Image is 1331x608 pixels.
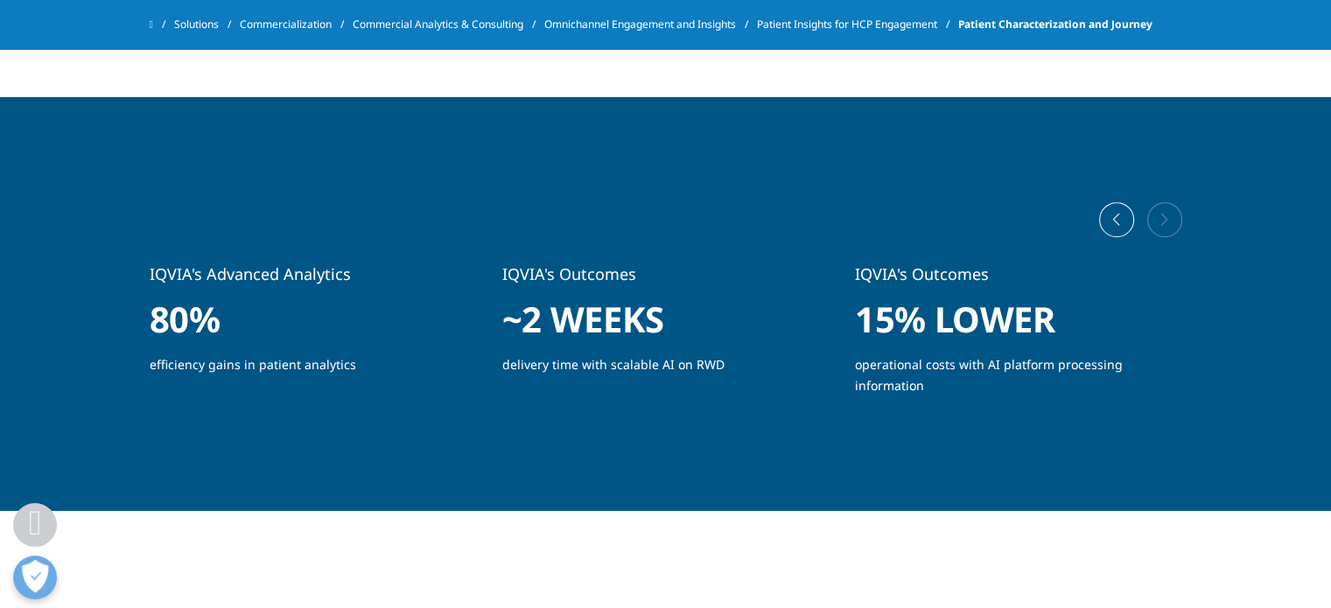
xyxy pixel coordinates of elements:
[149,354,475,388] p: efficiency gains in patient analytics
[958,9,1152,40] span: Patient Characterization and Journey
[1099,202,1134,237] div: Previous slide
[149,263,475,297] h5: IQVIA's Advanced Analytics
[240,9,353,40] a: Commercialization
[149,263,475,388] div: 3 / 5
[502,354,829,388] p: delivery time with scalable AI on RWD
[502,297,829,354] h1: ~2 weeks
[502,263,829,297] h5: IQVIA's Outcomes
[174,9,240,40] a: Solutions
[855,297,1181,354] h1: 15% lower
[855,263,1181,297] h5: IQVIA's Outcomes
[757,9,958,40] a: Patient Insights for HCP Engagement
[353,9,544,40] a: Commercial Analytics & Consulting
[855,354,1181,409] p: operational costs with AI platform processing information
[502,263,829,388] div: 4 / 5
[544,9,757,40] a: Omnichannel Engagement and Insights
[149,297,475,354] h1: 80%
[13,556,57,599] button: Open Preferences
[855,263,1181,409] div: 5 / 5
